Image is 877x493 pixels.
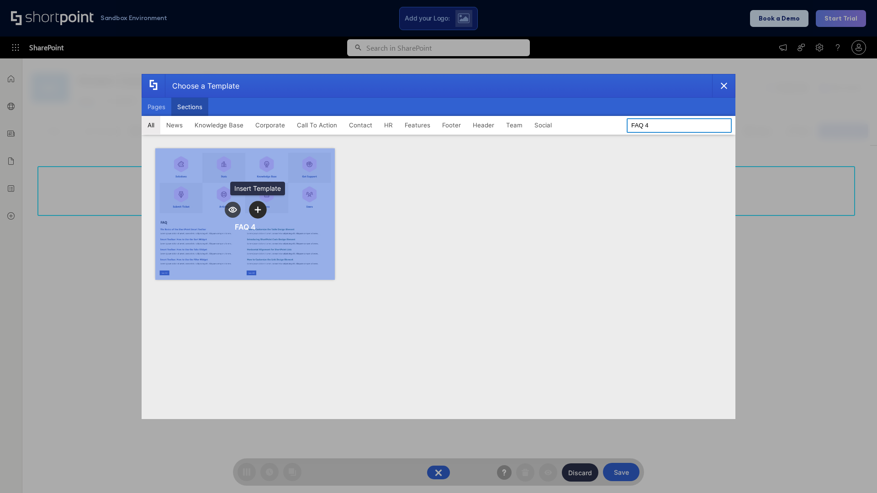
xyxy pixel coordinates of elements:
button: Sections [171,98,208,116]
iframe: Chat Widget [831,449,877,493]
button: Features [399,116,436,134]
button: Social [528,116,558,134]
button: Header [467,116,500,134]
button: Team [500,116,528,134]
div: Choose a Template [165,74,239,97]
button: HR [378,116,399,134]
input: Search [627,118,732,133]
button: Pages [142,98,171,116]
button: Knowledge Base [189,116,249,134]
button: Corporate [249,116,291,134]
div: FAQ 4 [235,222,256,231]
div: template selector [142,74,735,419]
button: Contact [343,116,378,134]
button: All [142,116,160,134]
button: Call To Action [291,116,343,134]
button: News [160,116,189,134]
button: Footer [436,116,467,134]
